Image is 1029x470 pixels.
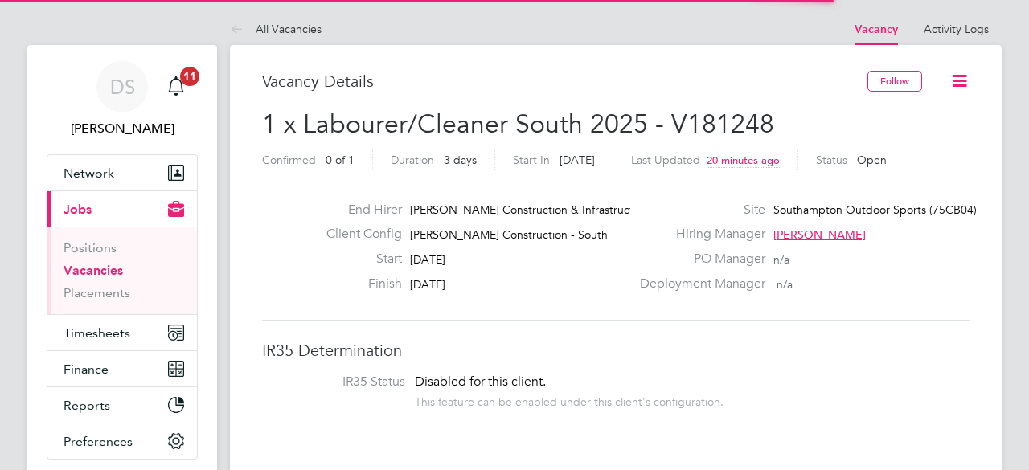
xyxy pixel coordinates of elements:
span: [PERSON_NAME] Construction - South [410,227,608,242]
span: [PERSON_NAME] [773,227,866,242]
label: IR35 Status [278,374,405,390]
a: Positions [64,240,117,255]
span: Jobs [64,202,92,217]
span: 11 [180,67,199,86]
span: Reports [64,398,110,413]
button: Timesheets [47,315,197,350]
label: Deployment Manager [630,276,765,292]
span: [DATE] [410,252,445,267]
label: Hiring Manager [630,226,765,243]
span: Disabled for this client. [415,374,546,390]
div: This feature can be enabled under this client's configuration. [415,390,724,409]
span: Finance [64,362,109,377]
a: Activity Logs [924,22,989,36]
a: DS[PERSON_NAME] [47,61,198,138]
label: Site [630,202,765,219]
label: Duration [391,153,434,167]
span: [DATE] [410,277,445,292]
a: Vacancy [855,22,898,36]
label: Status [816,153,847,167]
a: All Vacancies [230,22,322,36]
button: Preferences [47,423,197,459]
button: Reports [47,387,197,423]
span: Network [64,166,114,181]
span: Southampton Outdoor Sports (75CB04) [773,202,977,217]
div: Jobs [47,227,197,314]
span: DS [110,76,135,97]
span: 20 minutes ago [707,153,780,167]
label: Confirmed [262,153,316,167]
span: [PERSON_NAME] Construction & Infrastruct… [410,202,645,217]
h3: IR35 Determination [262,340,970,361]
span: n/a [773,252,789,267]
label: Finish [314,276,402,292]
button: Follow [867,71,922,92]
button: Network [47,155,197,190]
label: End Hirer [314,202,402,219]
span: 1 x Labourer/Cleaner South 2025 - V181248 [262,108,774,140]
a: Vacancies [64,263,123,278]
span: [DATE] [560,153,595,167]
a: Placements [64,285,130,300]
button: Finance [47,351,197,386]
label: Start In [513,153,550,167]
label: Last Updated [631,153,700,167]
span: 0 of 1 [326,153,355,167]
label: PO Manager [630,251,765,268]
span: Timesheets [64,325,130,341]
h3: Vacancy Details [262,71,867,92]
span: Open [857,153,887,167]
span: Preferences [64,434,133,449]
span: David Smith [47,119,198,138]
span: 3 days [444,153,477,167]
button: Jobs [47,191,197,227]
a: 11 [160,61,192,112]
label: Client Config [314,226,402,243]
label: Start [314,251,402,268]
span: n/a [777,277,793,292]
